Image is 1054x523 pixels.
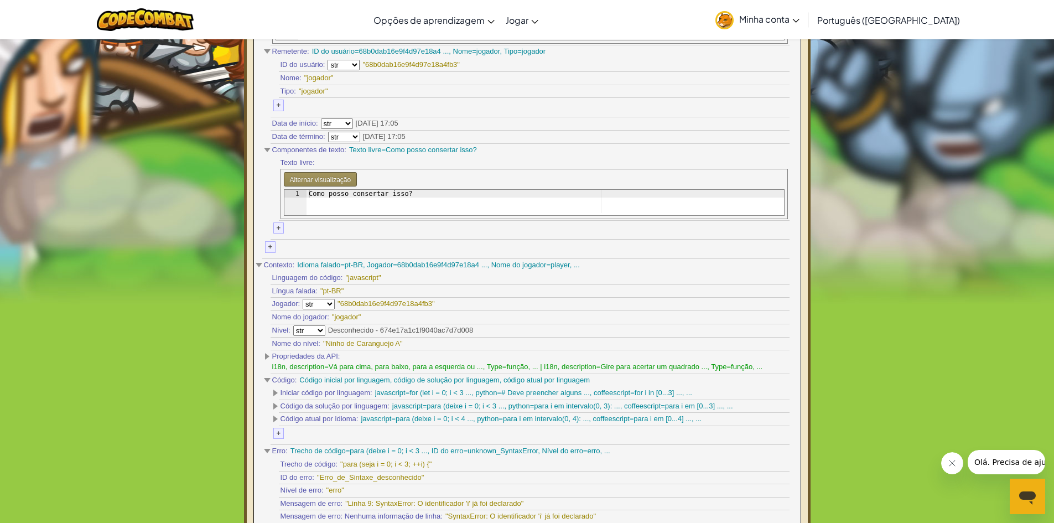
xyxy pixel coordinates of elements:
[362,60,460,69] font: "68b0dab16e9f4d97e18a4fb3"
[968,450,1045,474] iframe: Mensagem da empresa
[281,402,390,410] font: Código da solução por linguagem:
[284,172,357,186] button: Alternar visualização
[361,415,702,423] font: javascript=para (deixe i = 0; i < 4 ..., python=para i em intervalo(0, 4): ..., coffeescript=para...
[812,5,965,35] a: Português ([GEOGRAPHIC_DATA])
[264,261,295,269] font: Contexto:
[281,499,343,508] font: Mensagem de erro:
[323,339,403,348] font: "Ninho de Caranguejo A"
[268,242,273,251] font: +
[317,473,424,481] font: "Erro_de_Sintaxe_desconhecido"
[290,176,351,184] font: Alternar visualização
[272,339,320,348] font: Nome do nível:
[338,299,435,308] font: "68b0dab16e9f4d97e18a4fb3"
[326,486,344,494] font: "erro"
[272,313,329,321] font: Nome do jogador:
[272,326,290,334] font: Nível:
[272,273,343,282] font: Linguagem do código:
[312,47,546,55] font: ID do usuário=68b0dab16e9f4d97e18a4 ..., Nome=jogador, Tipo=jogador
[272,146,346,154] font: Componentes de texto:
[281,74,302,82] font: Nome:
[272,299,300,308] font: Jogador:
[272,132,325,141] font: Data de término:
[392,402,733,410] font: javascript=para (deixe i = 0; i < 3 ..., python=para i em intervalo(0, 3): ..., coffeescript=para...
[373,14,485,26] font: Opções de aprendizagem
[375,389,692,397] font: javascript=for (let i = 0; i < 3 ..., python=# Deve preencher alguns ..., coffeescript=for i in [...
[272,119,318,127] font: Data de início:
[7,8,92,17] font: Olá. Precisa de ajuda?
[272,447,288,455] font: Erro:
[281,87,296,95] font: Tipo:
[272,363,763,371] font: i18n, description=Vá para cima, para baixo, para a esquerda ou ..., Type=função, ... | i18n, desc...
[281,158,315,167] font: Texto livre:
[715,11,734,29] img: avatar
[272,376,297,384] font: Código:
[1010,479,1045,514] iframe: Botão para abrir uma janela de mensagens
[445,512,596,520] font: "SyntaxError: O identificador 'i' já foi declarado"
[345,273,381,282] font: "javascript"
[356,119,398,127] font: [DATE] 17:05
[281,473,314,481] font: ID do erro:
[277,101,281,109] font: +
[295,190,299,198] font: 1
[272,352,340,360] font: Propriedades da API:
[304,74,334,82] font: "jogador"
[272,47,309,55] font: Remetente:
[349,146,477,154] font: Texto livre=Como posso consertar isso?
[281,389,372,397] font: Iniciar código por linguagem:
[345,499,523,508] font: "Linha 9: SyntaxError: O identificador 'i' já foi declarado"
[299,87,328,95] font: "jogador"
[363,132,406,141] font: [DATE] 17:05
[506,14,528,26] font: Jogar
[281,512,443,520] font: Mensagem de erro: Nenhuma informação de linha:
[328,326,473,334] font: Desconhecido - 674e17a1c1f9040ac7d7d008
[368,5,500,35] a: Opções de aprendizagem
[299,376,590,384] font: Código inicial por linguagem, código de solução por linguagem, código atual por linguagem
[272,287,318,295] font: Língua falada:
[340,460,432,468] font: "para (seja i = 0; i < 3; ++i) {"
[320,287,344,295] font: "pt-BR"
[500,5,544,35] a: Jogar
[277,224,281,232] font: +
[281,486,324,494] font: Nível de erro:
[710,2,805,37] a: Minha conta
[297,261,580,269] font: Idioma falado=pt-BR, Jogador=68b0dab16e9f4d97e18a4 ..., Nome do jogador=player, ...
[281,60,325,69] font: ID do usuário:
[290,447,610,455] font: Trecho de código=para (deixe i = 0; i < 3 ..., ID do erro=unknown_SyntaxError, Nível do erro=erro...
[281,415,359,423] font: Código atual por idioma:
[281,460,338,468] font: Trecho de código:
[97,8,194,31] img: Logotipo do CodeCombat
[817,14,960,26] font: Português ([GEOGRAPHIC_DATA])
[941,452,963,474] iframe: Fechar mensagem
[332,313,361,321] font: "jogador"
[739,13,790,25] font: Minha conta
[277,429,281,437] font: +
